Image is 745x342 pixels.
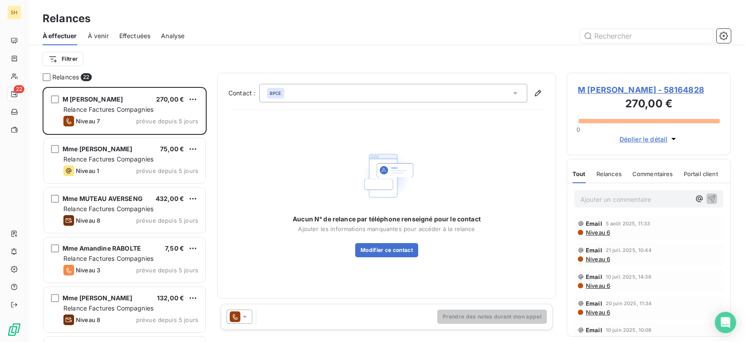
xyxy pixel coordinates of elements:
span: 21 juil. 2025, 10:44 [606,248,651,253]
span: prévue depuis 5 jours [136,316,198,323]
span: 0 [576,126,580,133]
span: 22 [81,73,91,81]
span: 10 juin 2025, 10:08 [606,327,652,333]
span: Email [586,247,602,254]
span: Relance Factures Compagnies [63,304,153,312]
span: Mme [PERSON_NAME] [63,294,133,302]
button: Modifier ce contact [355,243,418,257]
span: 22 [14,85,24,93]
span: Relance Factures Compagnies [63,106,153,113]
button: Prendre des notes durant mon appel [437,310,547,324]
span: Analyse [161,31,184,40]
h3: Relances [43,11,90,27]
span: BPCE [270,90,282,96]
span: Effectuées [119,31,151,40]
span: Déplier le détail [620,134,668,144]
div: Open Intercom Messenger [715,312,736,333]
h3: 270,00 € [578,96,720,114]
span: Niveau 6 [585,309,610,316]
span: Niveau 8 [76,316,100,323]
span: Mme MUTEAU AVERSENG [63,195,143,202]
span: Relance Factures Compagnies [63,155,153,163]
span: Niveau 6 [585,229,610,236]
button: Filtrer [43,52,83,66]
span: Portail client [684,170,718,177]
span: À venir [88,31,109,40]
span: 20 juin 2025, 11:34 [606,301,652,306]
span: 7,50 € [165,244,184,252]
span: Niveau 6 [585,282,610,289]
span: Relance Factures Compagnies [63,205,153,212]
span: Tout [572,170,586,177]
span: Mme [PERSON_NAME] [63,145,133,153]
span: À effectuer [43,31,77,40]
span: 132,00 € [157,294,184,302]
span: Relances [596,170,622,177]
span: M [PERSON_NAME] - 58164828 [578,84,720,96]
div: grid [43,87,207,342]
span: Ajouter les informations manquantes pour accéder à la relance [298,225,475,232]
img: Empty state [358,147,415,204]
label: Contact : [228,89,259,98]
span: Email [586,273,602,280]
img: Logo LeanPay [7,322,21,337]
span: prévue depuis 5 jours [136,118,198,125]
span: 5 août 2025, 11:33 [606,221,651,226]
a: 22 [7,87,21,101]
span: Niveau 3 [76,267,100,274]
span: prévue depuis 5 jours [136,217,198,224]
span: Email [586,326,602,334]
span: Email [586,300,602,307]
input: Rechercher [580,29,713,43]
span: Aucun N° de relance par téléphone renseigné pour le contact [293,215,481,224]
span: Relance Factures Compagnies [63,255,153,262]
span: Commentaires [632,170,673,177]
div: SH [7,5,21,20]
span: 270,00 € [156,95,184,103]
span: Niveau 7 [76,118,100,125]
span: Relances [52,73,79,82]
button: Déplier le détail [617,134,681,144]
span: 432,00 € [156,195,184,202]
span: Niveau 8 [76,217,100,224]
span: prévue depuis 5 jours [136,267,198,274]
span: M [PERSON_NAME] [63,95,123,103]
span: Niveau 1 [76,167,99,174]
span: 10 juil. 2025, 14:36 [606,274,651,279]
span: Email [586,220,602,227]
span: Mme Amandine RABOLTE [63,244,141,252]
span: 75,00 € [160,145,184,153]
span: prévue depuis 5 jours [136,167,198,174]
span: Niveau 6 [585,256,610,263]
